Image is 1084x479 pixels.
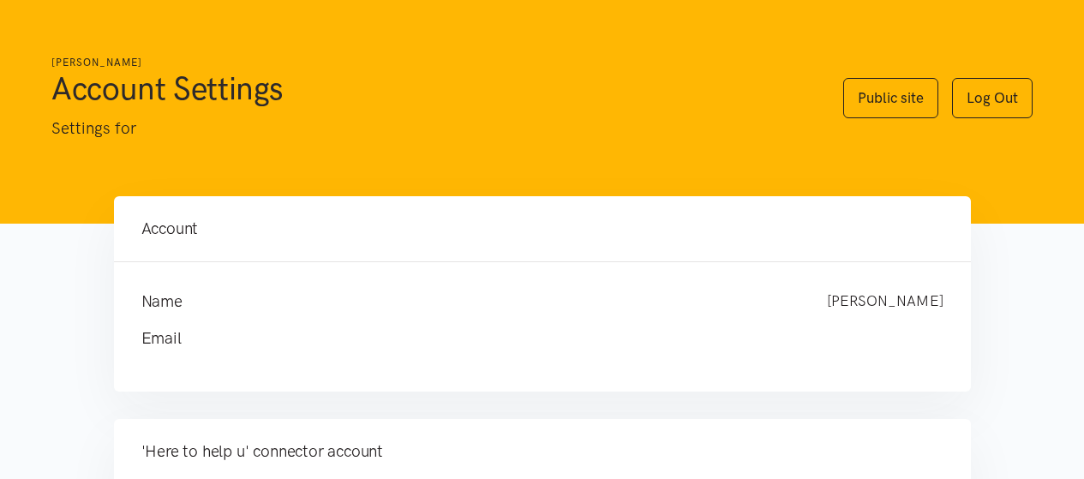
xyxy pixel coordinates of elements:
h4: 'Here to help u' connector account [141,440,943,464]
a: Log Out [952,78,1033,118]
h6: [PERSON_NAME] [51,55,809,71]
h4: Name [141,290,793,314]
h4: Account [141,217,943,241]
h4: Email [141,326,909,350]
a: Public site [843,78,938,118]
h1: Account Settings [51,68,809,109]
p: Settings for [51,116,809,141]
div: [PERSON_NAME] [810,290,961,314]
